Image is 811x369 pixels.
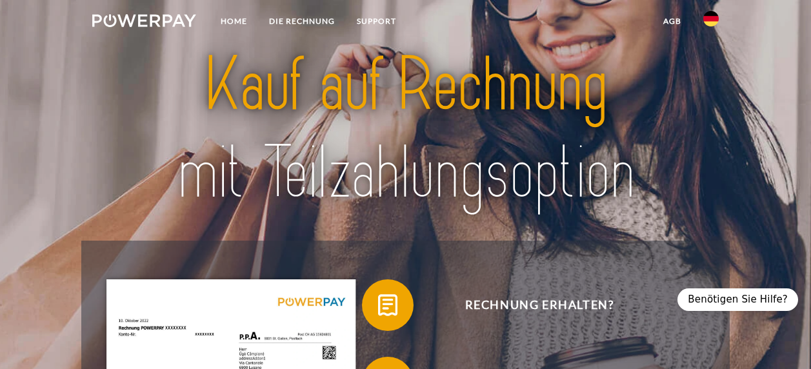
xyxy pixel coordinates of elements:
img: title-powerpay_de.svg [123,37,688,221]
img: de [703,11,719,26]
div: Benötigen Sie Hilfe? [677,288,798,311]
button: Rechnung erhalten? [362,279,697,331]
a: DIE RECHNUNG [258,10,346,33]
img: logo-powerpay-white.svg [92,14,196,27]
a: SUPPORT [346,10,407,33]
a: agb [652,10,692,33]
a: Home [210,10,258,33]
span: Rechnung erhalten? [381,279,697,331]
img: qb_bill.svg [372,289,404,321]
